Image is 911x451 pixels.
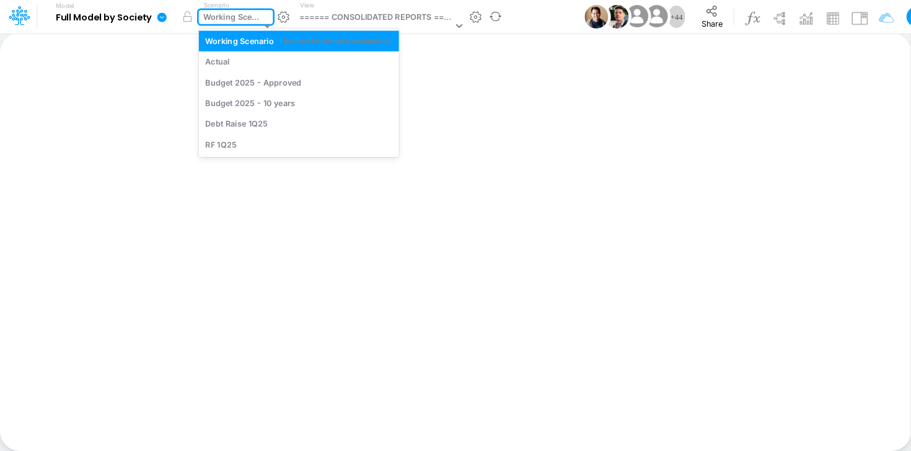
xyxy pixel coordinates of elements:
[56,12,152,24] b: Full Model by Society
[300,1,314,10] label: View
[205,118,268,130] div: Debt Raise 1Q25
[205,56,230,68] div: Actual
[691,1,733,32] button: Share
[204,1,229,10] label: Scenario
[584,5,608,29] img: User Image Icon
[671,13,683,21] span: + 44
[203,11,261,25] div: Working Scenario
[299,11,453,25] div: ====== CONSOLIDATED REPORTS ======
[205,35,274,47] div: Working Scenario
[205,97,295,109] div: Budget 2025 - 10 years
[605,5,629,29] img: User Image Icon
[643,2,671,30] img: User Image Icon
[56,2,74,10] label: Model
[205,76,301,88] div: Budget 2025 - Approved
[702,19,723,28] span: Share
[283,36,392,45] div: Scenario for changing assumptions.
[623,2,651,30] img: User Image Icon
[205,138,236,150] div: RF 1Q25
